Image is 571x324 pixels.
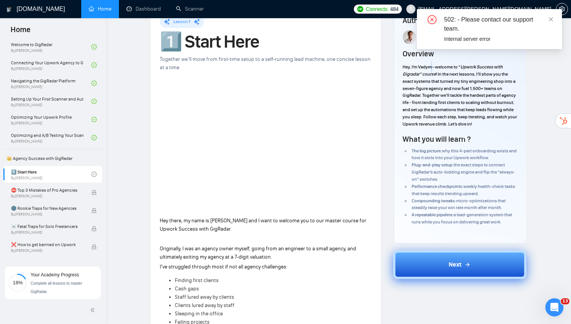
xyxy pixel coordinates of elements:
h1: 1️⃣ Start Here [160,33,372,50]
span: 👑 Agency Success with GigRadar [3,151,102,166]
a: setting [556,6,568,12]
span: check-circle [91,62,97,68]
a: searchScanner [176,6,204,12]
span: Lesson 1 [173,19,190,24]
h4: Overview [403,48,434,59]
a: dashboardDashboard [127,6,161,12]
span: ! In the next lessons, I’ll show you the exact systems that turned my tiny engineering shop into ... [403,71,517,127]
span: Originally, I was an agency owner myself, going from an engineer to a small agency, and ultimatel... [160,245,356,260]
span: 13 [561,298,569,304]
button: setting [556,3,568,15]
a: Navigating the GigRadar PlatformBy[PERSON_NAME] [11,75,91,91]
span: Together we’ll move from first-time setup to a self-running lead machine, one concise lesson at a... [160,56,370,71]
h4: What you will learn ? [403,134,471,144]
span: ☠️ Fatal Traps for Solo Freelancers [11,223,83,230]
span: a lead-generation system that runs while you focus on delivering great work. [412,212,512,225]
span: Hey, I’m Vadym - welcome to “ [403,64,460,70]
span: check-circle [91,117,97,122]
a: Setting Up Your First Scanner and Auto-BidderBy[PERSON_NAME] [11,93,91,110]
span: By [PERSON_NAME] [11,194,83,198]
span: By [PERSON_NAME] [11,248,83,253]
span: check-circle [91,81,97,86]
span: lock [91,190,97,195]
span: close [548,17,554,22]
span: Staff lured away by clients [175,294,234,300]
iframe: Intercom live chat [545,298,563,316]
img: logo [6,3,12,16]
span: ⛔ Top 3 Mistakes of Pro Agencies [11,186,83,194]
span: 484 [390,5,398,13]
span: check-circle [91,135,97,140]
span: weekly health-check tasks that keep results trending upward. [412,184,515,196]
a: Optimizing and A/B Testing Your Scanner for Better ResultsBy[PERSON_NAME] [11,129,91,146]
span: Complete all lessons to master GigRadar. [31,281,82,294]
span: ❌ How to get banned on Upwork [11,241,83,248]
span: By [PERSON_NAME] [11,212,83,217]
span: Your Academy Progress [31,272,79,277]
a: Welcome to GigRadarBy[PERSON_NAME] [11,39,91,55]
strong: Performance checkpoints: [412,184,463,189]
span: By [PERSON_NAME] [11,230,83,235]
a: homeHome [89,6,111,12]
span: Cash gaps [175,285,199,292]
a: Optimizing Your Upwork ProfileBy[PERSON_NAME] [11,111,91,128]
img: Screenshot+at+Jun+18+10-48-53%E2%80%AFPM.png [403,30,417,44]
strong: Compounding tweaks: [412,198,456,203]
span: 🌚 Rookie Traps for New Agencies [11,205,83,212]
span: Finding first clients [175,277,219,284]
span: check-circle [91,172,97,177]
span: Home [5,24,37,40]
button: Next [393,250,527,279]
span: Sleeping in the office [175,310,223,317]
span: the exact steps to connect GigRadar’s auto-bidding engine and flip the “always-on” switches. [412,162,515,182]
span: 18% [9,280,27,285]
span: close-circle [427,15,437,24]
span: Next [449,260,461,269]
strong: Plug-and-play setup: [412,162,454,167]
em: Upwork Success with Gigradar” course [403,64,503,77]
span: user [408,6,414,12]
strong: A repeatable pipeline: [412,212,454,217]
span: setting [556,6,568,12]
span: check-circle [91,99,97,104]
span: lock [91,226,97,231]
strong: The big picture: [412,148,442,153]
span: Clients lured away by staff [175,302,235,308]
span: Connects: [366,5,389,13]
img: upwork-logo.png [357,6,363,12]
a: 1️⃣ Start HereBy[PERSON_NAME] [11,166,91,183]
span: check-circle [91,44,97,50]
span: lock [91,244,97,250]
span: Iʼve struggled through most if not all agency challenges: [160,264,287,270]
div: 502: - Please contact our support team. [444,15,553,33]
span: micro-optimizations that steadily raise your win rate month after month. [412,198,506,211]
span: lock [91,208,97,213]
div: Internal server error [444,35,553,43]
h4: Author [403,15,517,26]
span: double-left [90,306,97,314]
span: why this 4-part onboarding exists and how it slots into your Upwork workflow. [412,148,517,161]
a: Connecting Your Upwork Agency to GigRadarBy[PERSON_NAME] [11,57,91,73]
span: Hey there, my name is [PERSON_NAME] and I want to welcome you to our master course for Upwork Suc... [160,217,366,232]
